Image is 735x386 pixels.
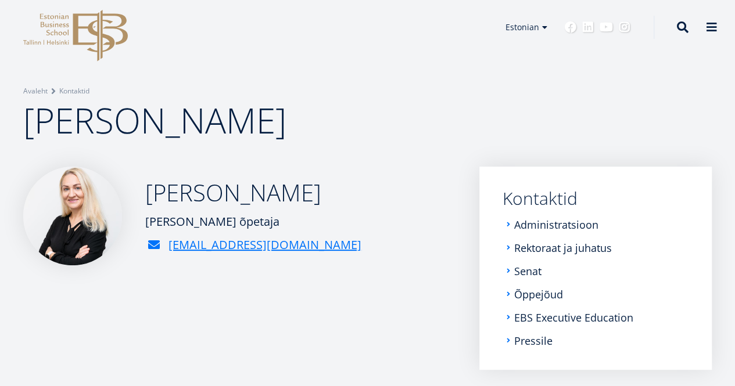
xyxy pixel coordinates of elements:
a: Pressile [514,335,553,347]
img: a [23,167,122,265]
a: Õppejõud [514,288,563,300]
a: Linkedin [582,21,594,33]
div: [PERSON_NAME] õpetaja [145,213,361,230]
a: Youtube [600,21,613,33]
a: Avaleht [23,85,48,97]
h2: [PERSON_NAME] [145,178,361,207]
a: Administratsioon [514,219,598,230]
a: Facebook [565,21,576,33]
a: [EMAIL_ADDRESS][DOMAIN_NAME] [168,236,361,254]
a: Senat [514,265,542,277]
span: [PERSON_NAME] [23,96,286,144]
a: EBS Executive Education [514,312,633,323]
a: Instagram [619,21,630,33]
a: Rektoraat ja juhatus [514,242,612,254]
a: Kontaktid [503,190,689,207]
a: Kontaktid [59,85,89,97]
